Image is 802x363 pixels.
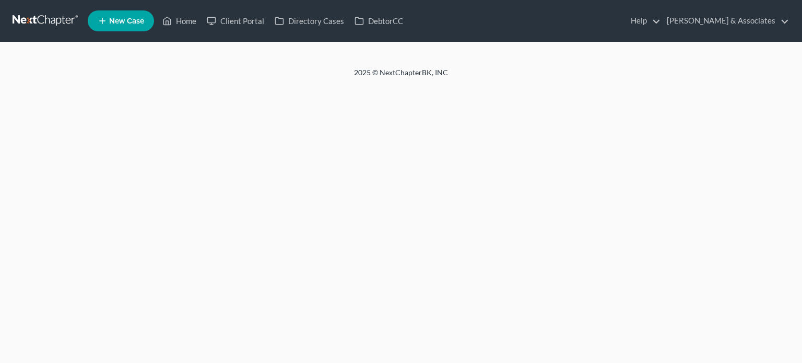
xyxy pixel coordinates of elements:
a: Client Portal [202,11,269,30]
a: [PERSON_NAME] & Associates [662,11,789,30]
a: DebtorCC [349,11,408,30]
new-legal-case-button: New Case [88,10,154,31]
a: Directory Cases [269,11,349,30]
div: 2025 © NextChapterBK, INC [103,67,699,86]
a: Help [626,11,661,30]
a: Home [157,11,202,30]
